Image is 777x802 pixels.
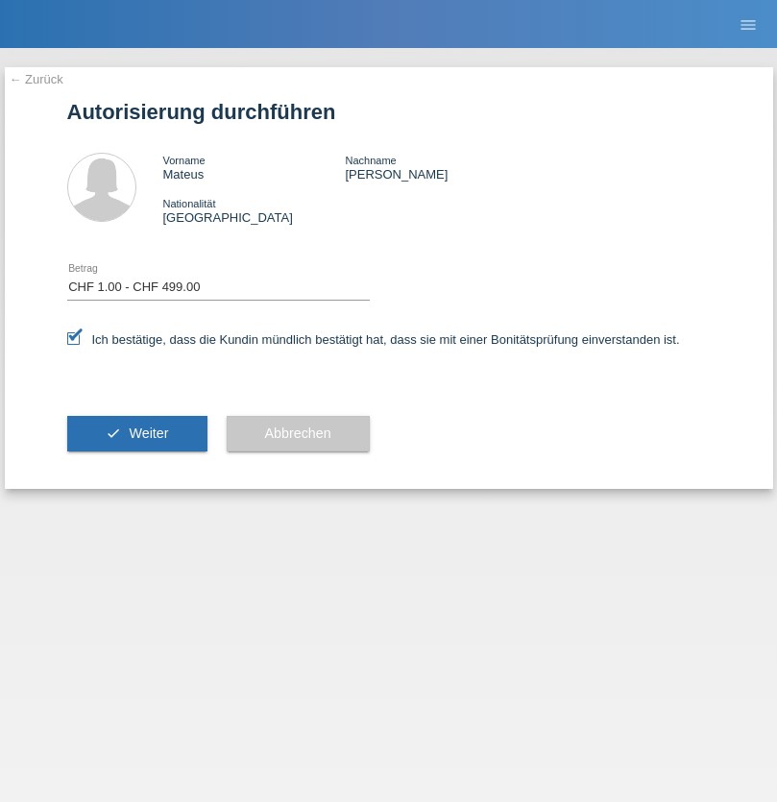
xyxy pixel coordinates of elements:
[67,100,711,124] h1: Autorisierung durchführen
[163,198,216,209] span: Nationalität
[163,196,346,225] div: [GEOGRAPHIC_DATA]
[10,72,63,86] a: ← Zurück
[163,153,346,182] div: Mateus
[739,15,758,35] i: menu
[345,155,396,166] span: Nachname
[67,332,680,347] label: Ich bestätige, dass die Kundin mündlich bestätigt hat, dass sie mit einer Bonitätsprüfung einvers...
[729,18,767,30] a: menu
[106,425,121,441] i: check
[163,155,206,166] span: Vorname
[227,416,370,452] button: Abbrechen
[129,425,168,441] span: Weiter
[67,416,207,452] button: check Weiter
[345,153,527,182] div: [PERSON_NAME]
[265,425,331,441] span: Abbrechen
